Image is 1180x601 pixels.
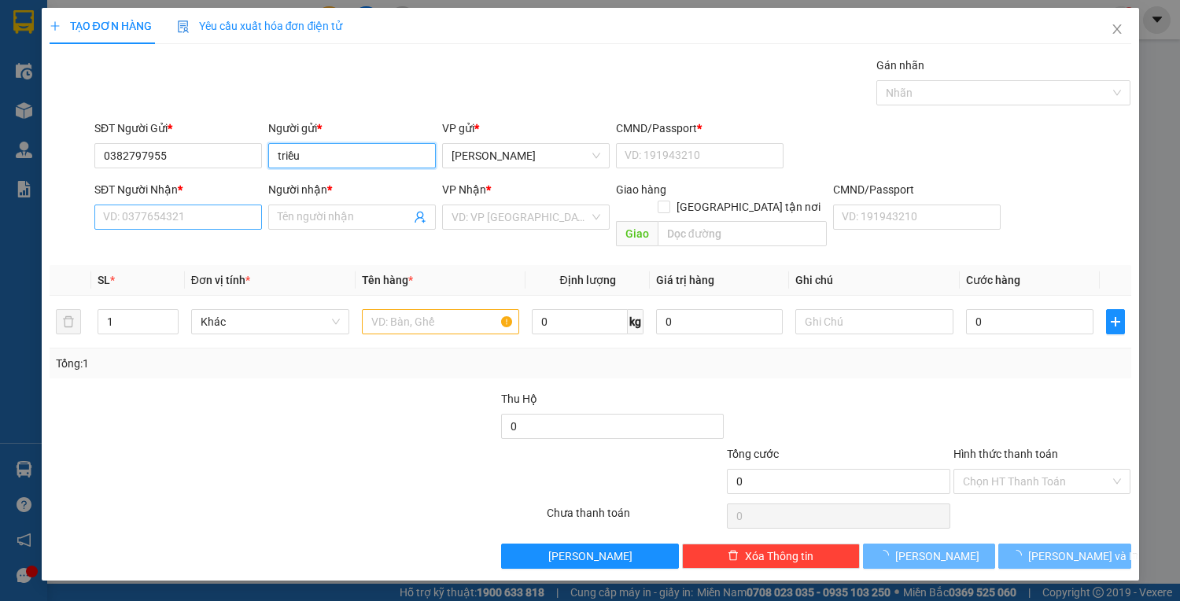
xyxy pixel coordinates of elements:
[1011,550,1028,561] span: loading
[98,274,110,286] span: SL
[628,309,643,334] span: kg
[20,101,57,175] b: Trà Lan Viên
[670,198,827,216] span: [GEOGRAPHIC_DATA] tận nơi
[560,274,616,286] span: Định lượng
[616,120,784,137] div: CMND/Passport
[97,23,156,179] b: Trà Lan Viên - Gửi khách hàng
[50,20,61,31] span: plus
[50,20,152,32] span: TẠO ĐƠN HÀNG
[833,181,1001,198] div: CMND/Passport
[878,550,895,561] span: loading
[191,274,250,286] span: Đơn vị tính
[171,20,208,57] img: logo.jpg
[682,544,860,569] button: deleteXóa Thông tin
[966,274,1020,286] span: Cước hàng
[998,544,1130,569] button: [PERSON_NAME] và In
[362,274,413,286] span: Tên hàng
[727,448,779,460] span: Tổng cước
[658,221,827,246] input: Dọc đường
[414,211,426,223] span: user-add
[656,309,783,334] input: 0
[548,548,632,565] span: [PERSON_NAME]
[94,181,262,198] div: SĐT Người Nhận
[132,60,216,72] b: [DOMAIN_NAME]
[268,120,436,137] div: Người gửi
[953,448,1058,460] label: Hình thức thanh toán
[795,309,953,334] input: Ghi Chú
[501,393,537,405] span: Thu Hộ
[56,309,81,334] button: delete
[201,310,340,334] span: Khác
[545,504,726,532] div: Chưa thanh toán
[1028,548,1138,565] span: [PERSON_NAME] và In
[863,544,995,569] button: [PERSON_NAME]
[132,75,216,94] li: (c) 2017
[1111,23,1123,35] span: close
[728,550,739,562] span: delete
[177,20,190,33] img: icon
[616,183,666,196] span: Giao hàng
[616,221,658,246] span: Giao
[268,181,436,198] div: Người nhận
[1107,315,1124,328] span: plus
[442,183,486,196] span: VP Nhận
[362,309,520,334] input: VD: Bàn, Ghế
[1095,8,1139,52] button: Close
[94,120,262,137] div: SĐT Người Gửi
[177,20,343,32] span: Yêu cầu xuất hóa đơn điện tử
[56,355,457,372] div: Tổng: 1
[789,265,960,296] th: Ghi chú
[745,548,813,565] span: Xóa Thông tin
[876,59,924,72] label: Gán nhãn
[501,544,679,569] button: [PERSON_NAME]
[442,120,610,137] div: VP gửi
[895,548,979,565] span: [PERSON_NAME]
[656,274,714,286] span: Giá trị hàng
[452,144,600,168] span: Lê Hồng Phong
[1106,309,1125,334] button: plus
